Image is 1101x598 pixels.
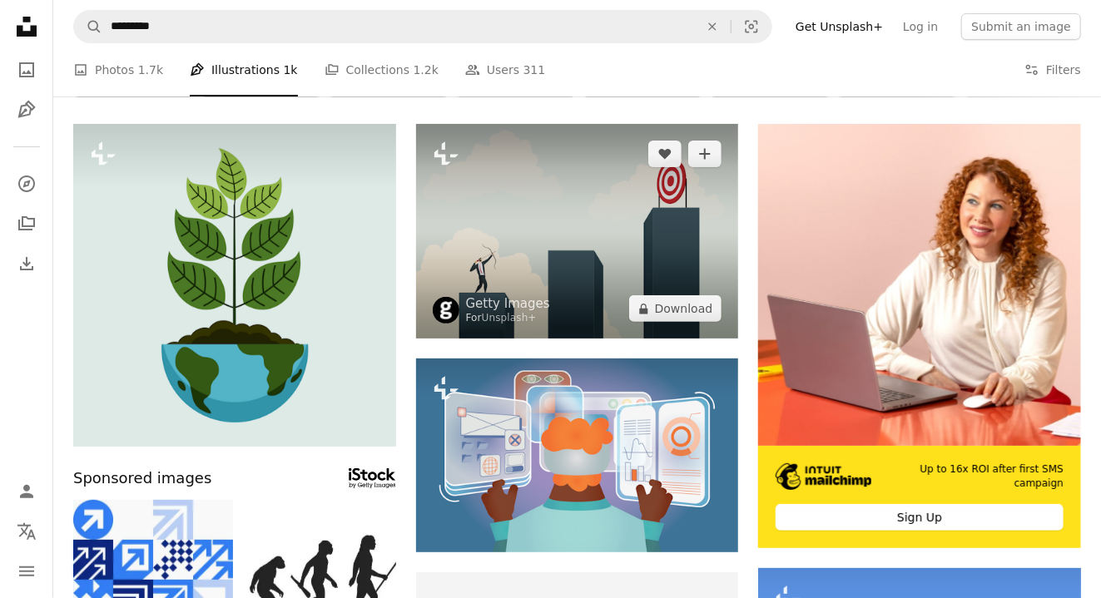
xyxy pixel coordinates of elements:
[416,358,739,552] img: a man with a beard holding up a cell phone
[893,13,948,40] a: Log in
[73,10,772,43] form: Find visuals sitewide
[73,43,163,96] a: Photos 1.7k
[10,93,43,126] a: Illustrations
[138,61,163,79] span: 1.7k
[74,11,102,42] button: Search Unsplash
[10,555,43,588] button: Menu
[523,61,546,79] span: 311
[629,295,722,322] button: Download
[465,43,545,96] a: Users 311
[10,247,43,280] a: Download History
[73,467,211,491] span: Sponsored images
[758,124,1081,548] a: Up to 16x ROI after first SMS campaignSign Up
[466,295,550,312] a: Getty Images
[1024,43,1081,96] button: Filters
[961,13,1081,40] button: Submit an image
[895,462,1064,491] span: Up to 16x ROI after first SMS campaign
[688,141,722,167] button: Add to Collection
[433,297,459,324] img: Go to Getty Images's profile
[776,463,871,490] img: file-1690386555781-336d1949dad1image
[73,277,396,292] a: A green plant is growing out of a blue bowl
[325,43,439,96] a: Collections 1.2k
[414,61,439,79] span: 1.2k
[786,13,893,40] a: Get Unsplash+
[758,124,1081,446] img: file-1722962837469-d5d3a3dee0c7image
[10,167,43,200] a: Explore
[10,475,43,508] a: Log in / Sign up
[648,141,682,167] button: Like
[416,224,739,239] a: Business people aiming the target on graph. Concept business, vector illustration.
[10,207,43,240] a: Collections
[482,312,537,324] a: Unsplash+
[10,515,43,548] button: Language
[416,447,739,462] a: a man with a beard holding up a cell phone
[73,124,396,447] img: A green plant is growing out of a blue bowl
[776,504,1064,531] div: Sign Up
[466,312,550,325] div: For
[732,11,771,42] button: Visual search
[10,53,43,86] a: Photos
[10,10,43,47] a: Home — Unsplash
[694,11,731,42] button: Clear
[416,124,739,339] img: Business people aiming the target on graph. Concept business, vector illustration.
